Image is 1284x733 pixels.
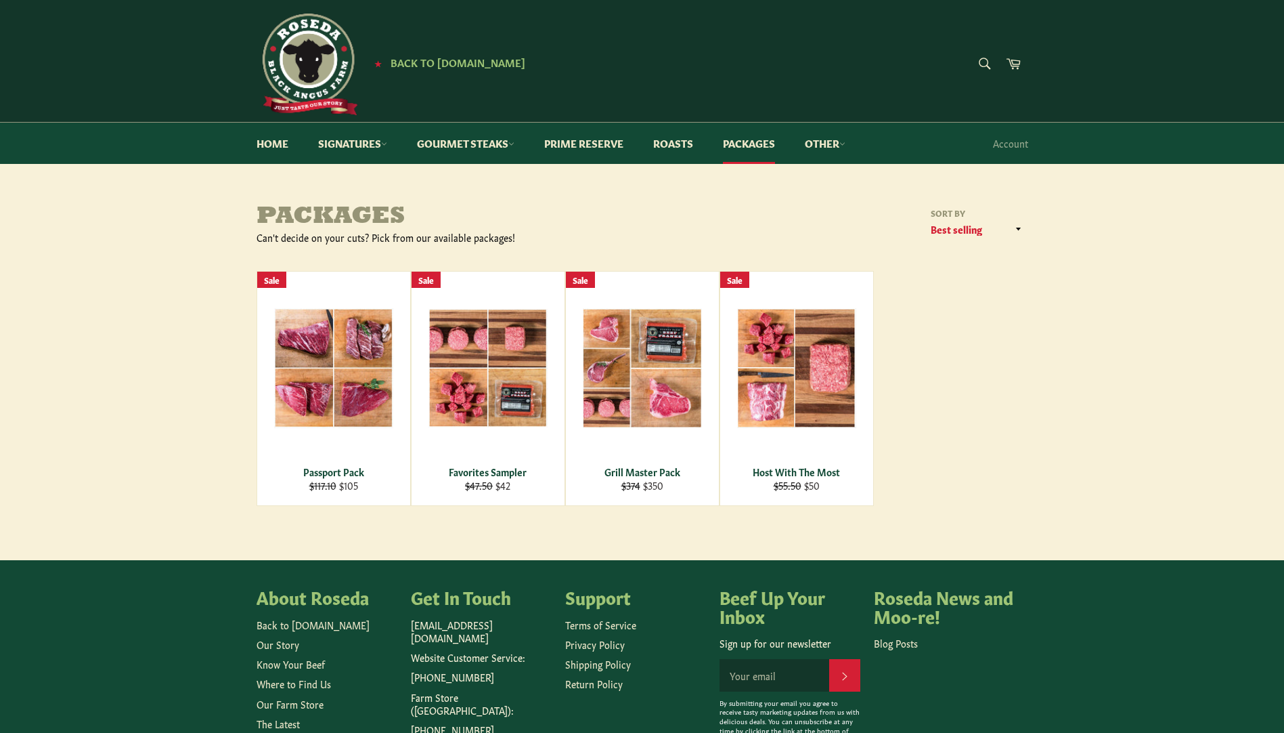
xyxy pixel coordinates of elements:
[243,123,302,164] a: Home
[565,657,631,671] a: Shipping Policy
[774,478,801,492] s: $55.50
[403,123,528,164] a: Gourmet Steaks
[257,204,642,231] h1: Packages
[565,637,625,651] a: Privacy Policy
[728,479,864,492] div: $50
[411,271,565,506] a: Favorites Sampler Favorites Sampler $47.50 $42
[720,587,860,625] h4: Beef Up Your Inbox
[274,308,393,427] img: Passport Pack
[412,272,441,289] div: Sale
[257,618,370,631] a: Back to [DOMAIN_NAME]
[531,123,637,164] a: Prime Reserve
[391,55,525,69] span: Back to [DOMAIN_NAME]
[874,587,1015,625] h4: Roseda News and Moo-re!
[720,637,860,650] p: Sign up for our newsletter
[257,231,642,244] div: Can't decide on your cuts? Pick from our available packages!
[368,58,525,68] a: ★ Back to [DOMAIN_NAME]
[737,308,856,428] img: Host With The Most
[257,637,299,651] a: Our Story
[728,465,864,478] div: Host With The Most
[720,272,749,289] div: Sale
[309,478,336,492] s: $117.10
[986,123,1035,163] a: Account
[411,651,552,664] p: Website Customer Service:
[257,587,397,606] h4: About Roseda
[565,618,636,631] a: Terms of Service
[257,14,358,115] img: Roseda Beef
[411,587,552,606] h4: Get In Touch
[709,123,789,164] a: Packages
[565,677,623,690] a: Return Policy
[374,58,382,68] span: ★
[257,677,331,690] a: Where to Find Us
[305,123,401,164] a: Signatures
[420,479,556,492] div: $42
[257,657,325,671] a: Know Your Beef
[411,691,552,717] p: Farm Store ([GEOGRAPHIC_DATA]):
[420,465,556,478] div: Favorites Sampler
[720,271,874,506] a: Host With The Most Host With The Most $55.50 $50
[257,697,324,711] a: Our Farm Store
[257,271,411,506] a: Passport Pack Passport Pack $117.10 $105
[621,478,640,492] s: $374
[265,465,401,478] div: Passport Pack
[720,659,829,692] input: Your email
[874,636,918,650] a: Blog Posts
[428,309,548,427] img: Favorites Sampler
[566,272,595,289] div: Sale
[411,671,552,684] p: [PHONE_NUMBER]
[574,479,710,492] div: $350
[565,271,720,506] a: Grill Master Pack Grill Master Pack $374 $350
[257,717,300,730] a: The Latest
[927,207,1028,219] label: Sort by
[565,587,706,606] h4: Support
[265,479,401,492] div: $105
[640,123,707,164] a: Roasts
[411,619,552,645] p: [EMAIL_ADDRESS][DOMAIN_NAME]
[791,123,859,164] a: Other
[574,465,710,478] div: Grill Master Pack
[583,308,702,428] img: Grill Master Pack
[465,478,493,492] s: $47.50
[257,272,286,289] div: Sale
